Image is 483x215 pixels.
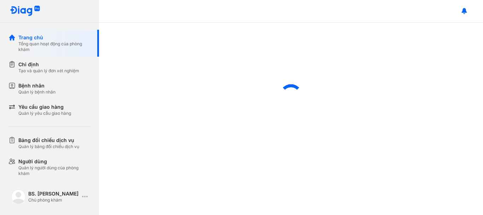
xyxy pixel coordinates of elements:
div: Tổng quan hoạt động của phòng khám [18,41,91,52]
div: Tạo và quản lý đơn xét nghiệm [18,68,79,74]
div: Người dùng [18,158,91,165]
div: Bệnh nhân [18,82,56,89]
div: Quản lý người dùng của phòng khám [18,165,91,176]
div: Trang chủ [18,34,91,41]
div: Chủ phòng khám [28,197,79,203]
img: logo [10,6,40,17]
img: logo [11,189,25,204]
div: Quản lý bảng đối chiếu dịch vụ [18,144,79,149]
div: Quản lý bệnh nhân [18,89,56,95]
div: Yêu cầu giao hàng [18,103,71,111]
div: Bảng đối chiếu dịch vụ [18,137,79,144]
div: BS. [PERSON_NAME] [28,190,79,197]
div: Quản lý yêu cầu giao hàng [18,111,71,116]
div: Chỉ định [18,61,79,68]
